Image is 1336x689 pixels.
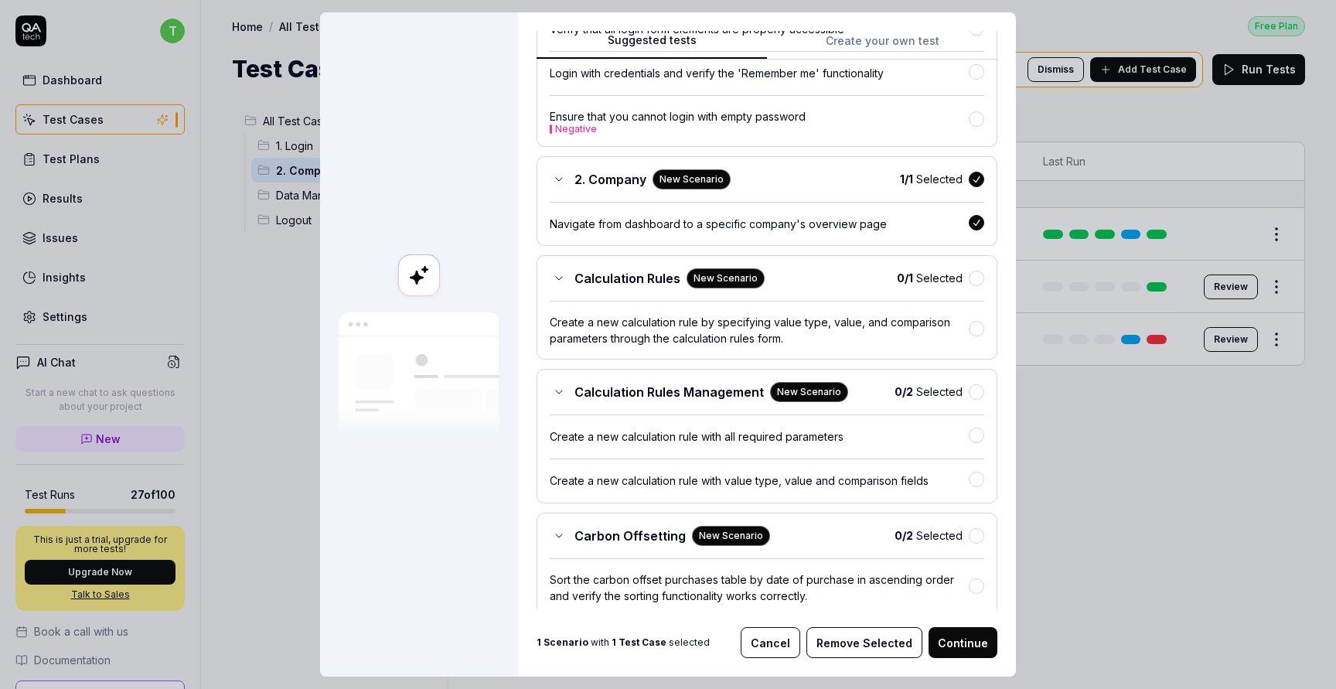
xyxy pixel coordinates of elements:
b: 0 / 2 [895,529,913,542]
button: Continue [929,627,997,658]
span: 2. Company [574,170,646,189]
button: Negative [555,124,597,134]
span: Selected [895,527,963,544]
div: New Scenario [687,268,765,288]
div: Create a new calculation rule by specifying value type, value, and comparison parameters through ... [550,314,969,346]
div: New Scenario [692,526,770,546]
div: New Scenario [770,382,848,402]
div: New Scenario [653,169,731,189]
b: 1 Test Case [612,636,666,648]
span: Selected [900,171,963,187]
span: Calculation Rules Management [574,383,764,401]
button: Create your own test [767,32,997,60]
div: Create a new calculation rule with all required parameters [550,428,969,445]
b: 0 / 1 [897,271,913,285]
div: Login with credentials and verify the 'Remember me' functionality [550,65,969,81]
span: with selected [537,636,710,650]
b: 1 / 1 [900,172,913,186]
span: Calculation Rules [574,269,680,288]
button: Remove Selected [806,627,922,658]
span: Selected [895,384,963,400]
span: Selected [897,270,963,286]
div: Navigate from dashboard to a specific company's overview page [550,216,969,232]
div: Sort the carbon offset purchases table by date of purchase in ascending order and verify the sort... [550,571,969,604]
button: Suggested tests [537,32,767,60]
button: Cancel [741,627,800,658]
b: 0 / 2 [895,385,913,398]
img: Our AI scans your site and suggests things to test [339,312,499,435]
div: Create a new calculation rule with value type, value and comparison fields [550,472,969,489]
div: Ensure that you cannot login with empty password [550,108,969,134]
b: 1 Scenario [537,636,588,648]
span: Carbon Offsetting [574,527,686,545]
